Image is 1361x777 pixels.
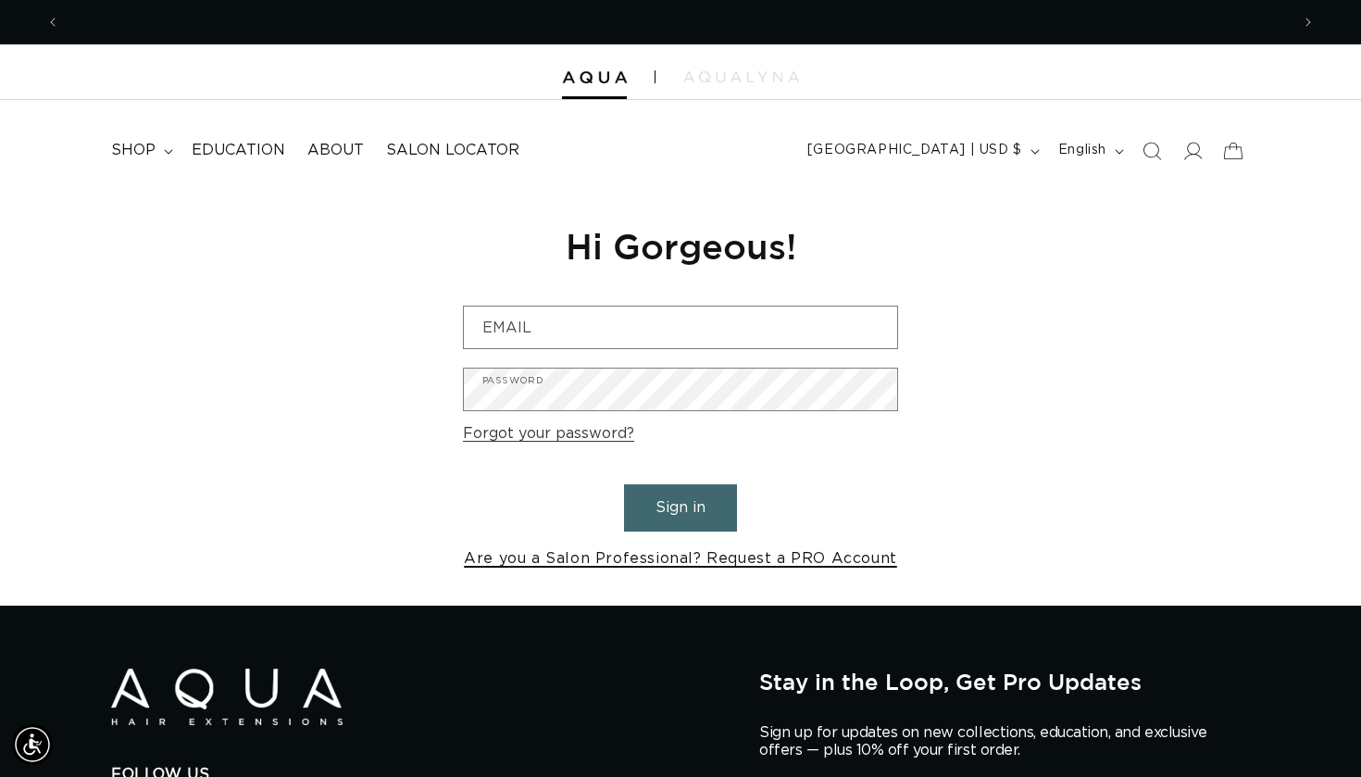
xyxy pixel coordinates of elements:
[386,141,519,160] span: Salon Locator
[296,130,375,171] a: About
[463,420,634,447] a: Forgot your password?
[464,307,897,348] input: Email
[683,71,799,82] img: aqualyna.com
[111,669,343,725] img: Aqua Hair Extensions
[12,724,53,765] div: Accessibility Menu
[796,133,1047,169] button: [GEOGRAPHIC_DATA] | USD $
[1110,577,1361,777] iframe: Chat Widget
[759,669,1250,695] h2: Stay in the Loop, Get Pro Updates
[100,130,181,171] summary: shop
[192,141,285,160] span: Education
[464,545,897,572] a: Are you a Salon Professional? Request a PRO Account
[562,71,627,84] img: Aqua Hair Extensions
[32,5,73,40] button: Previous announcement
[807,141,1022,160] span: [GEOGRAPHIC_DATA] | USD $
[463,223,898,269] h1: Hi Gorgeous!
[111,141,156,160] span: shop
[307,141,364,160] span: About
[624,484,737,532] button: Sign in
[1058,141,1106,160] span: English
[759,724,1222,759] p: Sign up for updates on new collections, education, and exclusive offers — plus 10% off your first...
[181,130,296,171] a: Education
[375,130,531,171] a: Salon Locator
[1131,131,1172,171] summary: Search
[1047,133,1131,169] button: English
[1288,5,1329,40] button: Next announcement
